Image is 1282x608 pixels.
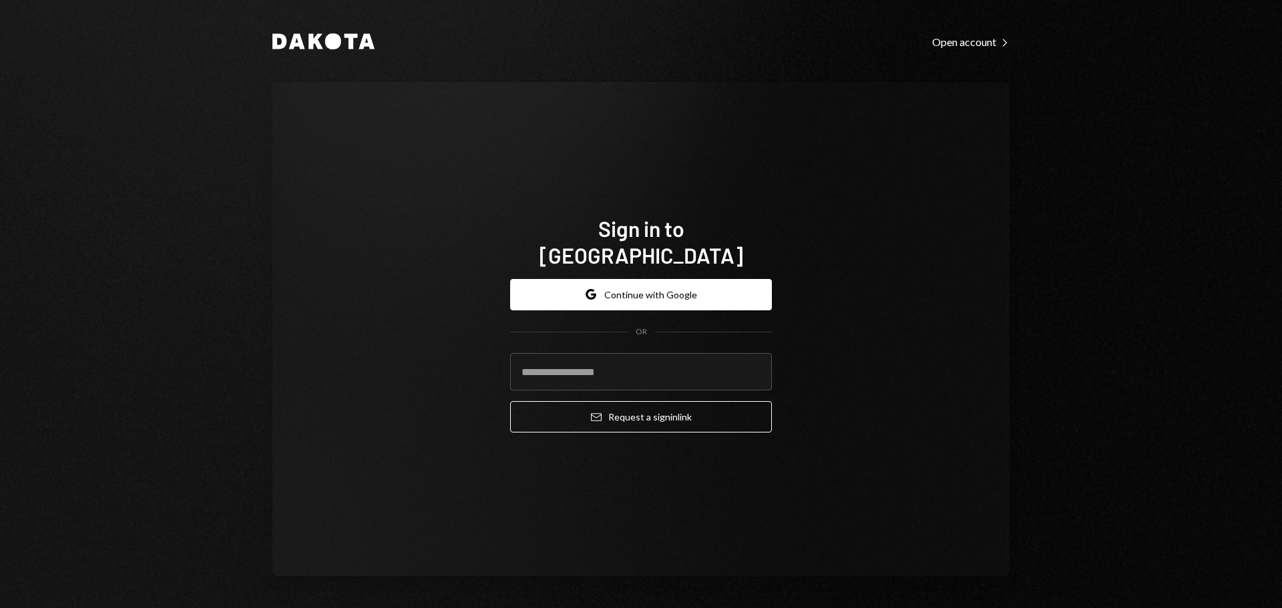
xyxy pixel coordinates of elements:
[932,34,1010,49] a: Open account
[510,401,772,432] button: Request a signinlink
[636,326,647,338] div: OR
[510,215,772,268] h1: Sign in to [GEOGRAPHIC_DATA]
[932,35,1010,49] div: Open account
[510,279,772,310] button: Continue with Google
